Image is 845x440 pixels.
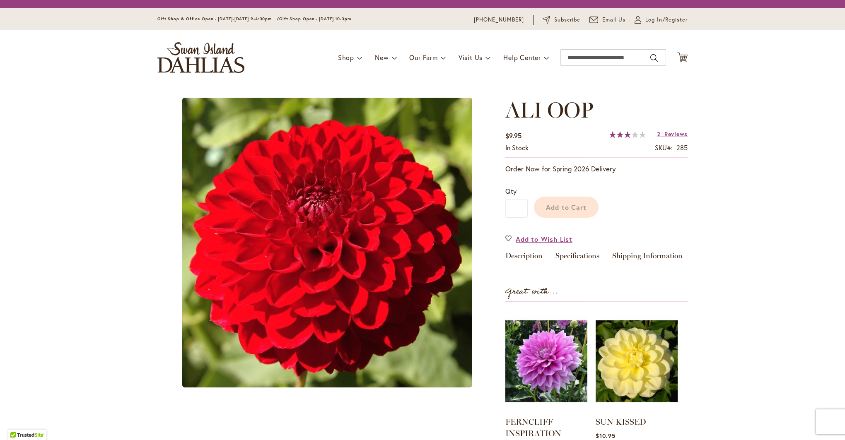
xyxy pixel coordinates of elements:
[589,16,626,24] a: Email Us
[505,285,558,298] strong: Great with...
[505,252,688,264] div: Detailed Product Info
[657,130,661,138] span: 2
[505,252,543,264] a: Description
[505,164,688,174] p: Order Now for Spring 2026 Delivery
[664,130,688,138] span: Reviews
[602,16,626,24] span: Email Us
[474,16,524,24] a: [PHONE_NUMBER]
[375,53,389,62] span: New
[596,310,678,413] img: SUN KISSED
[409,53,437,62] span: Our Farm
[635,16,688,24] a: Log In/Register
[555,252,599,264] a: Specifications
[505,143,529,153] div: Availability
[676,143,688,153] div: 285
[645,16,688,24] span: Log In/Register
[505,143,529,152] span: In stock
[505,417,561,438] a: FERNCLIFF INSPIRATION
[596,417,646,427] a: SUN KISSED
[505,187,517,195] span: Qty
[505,97,594,123] span: ALI OOP
[609,131,646,138] div: 60%
[505,310,587,413] img: FERNCLIFF INSPIRATION
[543,16,580,24] a: Subscribe
[505,234,572,244] a: Add to Wish List
[596,432,616,440] span: $10.95
[516,234,572,244] span: Add to Wish List
[554,16,580,24] span: Subscribe
[657,130,688,138] a: 2 Reviews
[612,252,683,264] a: Shipping Information
[157,42,244,73] a: store logo
[279,16,351,22] span: Gift Shop Open - [DATE] 10-3pm
[338,53,354,62] span: Shop
[182,98,472,387] img: main product photo
[505,131,521,140] span: $9.95
[459,53,483,62] span: Visit Us
[157,16,279,22] span: Gift Shop & Office Open - [DATE]-[DATE] 9-4:30pm /
[650,51,658,65] button: Search
[655,143,673,152] strong: SKU
[503,53,541,62] span: Help Center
